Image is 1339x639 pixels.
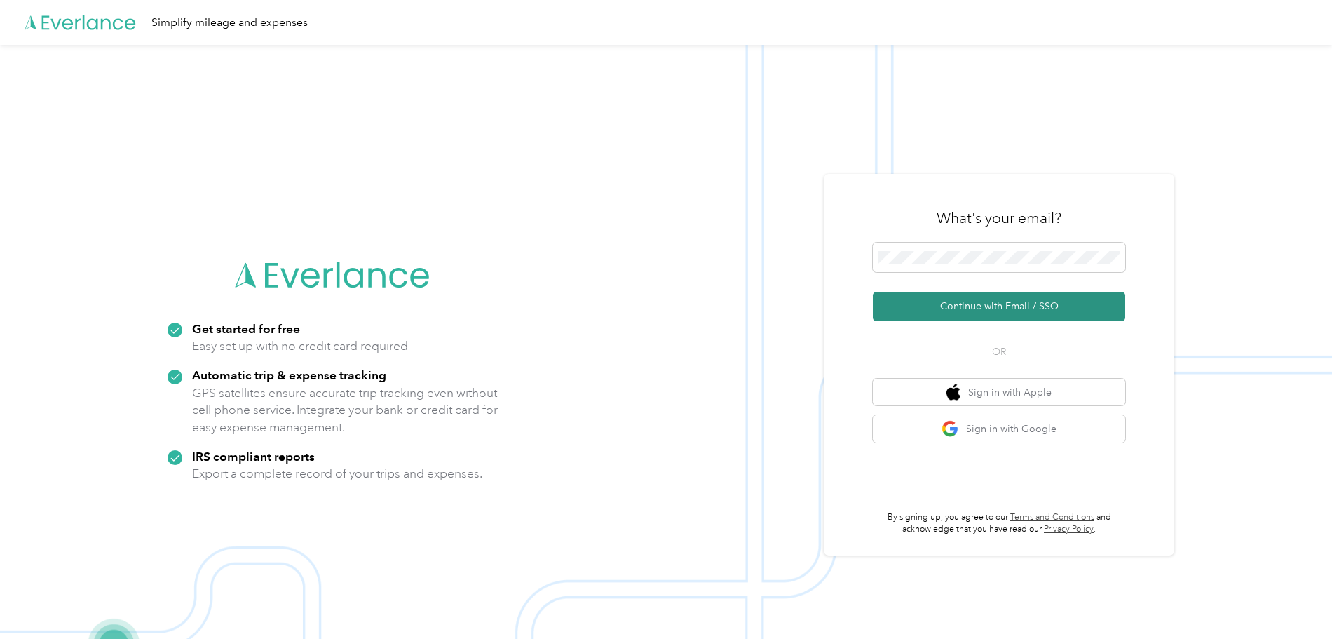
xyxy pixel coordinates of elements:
[192,449,315,464] strong: IRS compliant reports
[873,379,1125,406] button: apple logoSign in with Apple
[873,415,1125,443] button: google logoSign in with Google
[192,384,498,436] p: GPS satellites ensure accurate trip tracking even without cell phone service. Integrate your bank...
[1044,524,1094,534] a: Privacy Policy
[1010,512,1094,523] a: Terms and Conditions
[151,14,308,32] div: Simplify mileage and expenses
[873,292,1125,321] button: Continue with Email / SSO
[937,208,1061,228] h3: What's your email?
[873,511,1125,536] p: By signing up, you agree to our and acknowledge that you have read our .
[192,321,300,336] strong: Get started for free
[192,337,408,355] p: Easy set up with no credit card required
[192,368,386,382] strong: Automatic trip & expense tracking
[974,344,1024,359] span: OR
[942,420,959,438] img: google logo
[192,465,482,483] p: Export a complete record of your trips and expenses.
[946,384,960,401] img: apple logo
